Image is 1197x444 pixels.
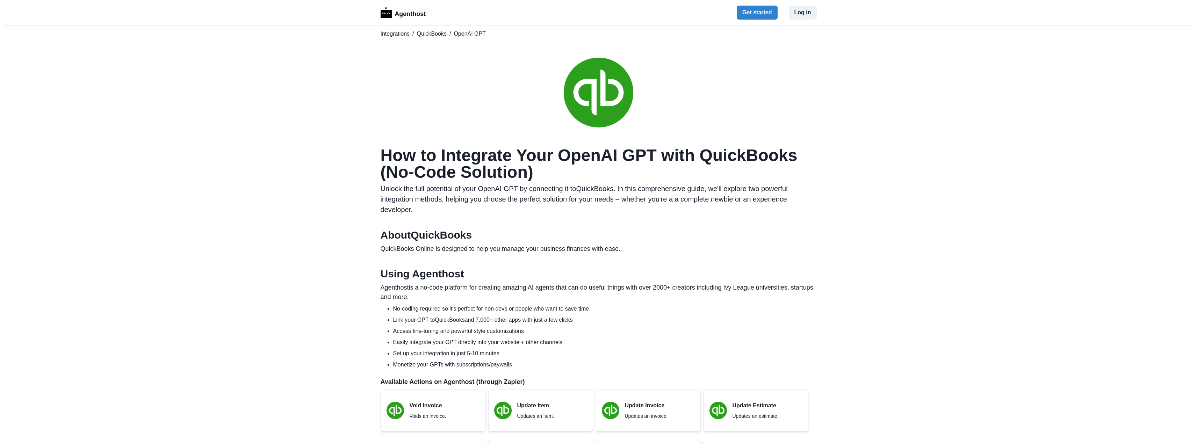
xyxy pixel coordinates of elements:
p: Unlock the full potential of your OpenAI GPT by connecting it to QuickBooks . In this comprehensi... [381,183,817,215]
img: QuickBooks logo [387,402,404,419]
p: Update Invoice [625,401,668,410]
span: OpenAI GPT [454,30,486,38]
p: Available Actions on Agenthost (through Zapier) [381,377,817,387]
li: Access fine-tuning and powerful style customizations [393,327,817,335]
h2: Using Agenthost [381,268,817,280]
a: QuickBooks [417,30,447,38]
p: QuickBooks Online is designed to help you manage your business finances with ease. [381,244,817,254]
p: is a no-code platform for creating amazing AI agents that can do useful things with over 2000+ cr... [381,283,817,302]
li: Monetize your GPTs with subscriptions/paywalls [393,361,817,369]
span: / [449,30,451,38]
a: LogoAgenthost [381,7,426,19]
p: Updates an item. [517,413,554,420]
p: Updates an estimate. [733,413,779,420]
p: Void Invoice [410,401,446,410]
img: QuickBooks logo for OpenAI GPT integration [564,58,634,128]
li: No-coding required so it's perfect for non devs or people who want to save time. [393,305,817,313]
a: Agenthost [381,284,409,291]
img: QuickBooks logo [602,402,619,419]
button: Get started [737,6,777,20]
p: Agenthost [395,7,426,19]
li: Easily integrate your GPT directly into your website + other channels [393,338,817,347]
img: Logo [381,7,392,18]
li: Set up your integration in just 5-10 minutes [393,349,817,358]
p: Voids an invoice. [410,413,446,420]
p: Update Item [517,401,554,410]
h1: How to Integrate Your OpenAI GPT with QuickBooks (No-Code Solution) [381,147,817,181]
button: Log in [789,6,817,20]
li: Link your GPT to QuickBooks and 7,000+ other apps with just a few clicks [393,316,817,324]
h2: About QuickBooks [381,229,817,241]
img: QuickBooks logo [709,402,727,419]
p: Update Estimate [733,401,779,410]
span: / [412,30,414,38]
a: Integrations [381,30,410,38]
p: Updates an invoice. [625,413,668,420]
img: QuickBooks logo [494,402,512,419]
nav: breadcrumb [381,30,817,38]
